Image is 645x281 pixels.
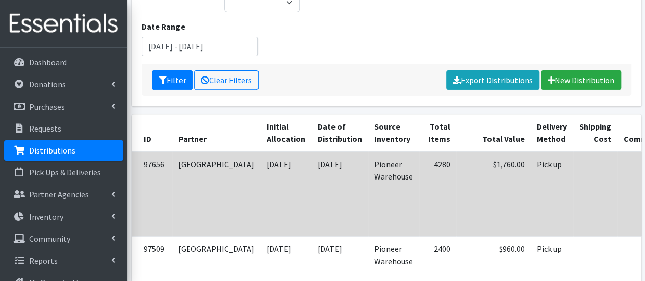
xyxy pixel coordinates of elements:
p: Inventory [29,212,63,222]
td: 97656 [132,151,172,236]
a: Pick Ups & Deliveries [4,162,123,183]
label: Date Range [142,20,185,33]
input: January 1, 2011 - December 31, 2011 [142,37,259,56]
td: [DATE] [261,151,312,236]
a: Reports [4,250,123,271]
th: Shipping Cost [573,114,617,151]
img: HumanEssentials [4,7,123,41]
td: Pioneer Warehouse [368,151,419,236]
a: Donations [4,74,123,94]
th: Delivery Method [531,114,573,151]
p: Purchases [29,101,65,112]
th: ID [132,114,172,151]
button: Filter [152,70,193,90]
a: Export Distributions [446,70,539,90]
a: Clear Filters [194,70,259,90]
th: Source Inventory [368,114,419,151]
td: Pick up [531,151,573,236]
a: Dashboard [4,52,123,72]
p: Requests [29,123,61,134]
th: Total Value [456,114,531,151]
p: Distributions [29,145,75,156]
td: [GEOGRAPHIC_DATA] [172,151,261,236]
th: Date of Distribution [312,114,368,151]
p: Donations [29,79,66,89]
td: [DATE] [312,151,368,236]
p: Reports [29,256,58,266]
a: Community [4,228,123,249]
a: Distributions [4,140,123,161]
p: Community [29,234,70,244]
a: Inventory [4,207,123,227]
a: Purchases [4,96,123,117]
a: Requests [4,118,123,139]
th: Initial Allocation [261,114,312,151]
a: Partner Agencies [4,184,123,205]
td: $1,760.00 [456,151,531,236]
p: Pick Ups & Deliveries [29,167,101,177]
p: Dashboard [29,57,67,67]
p: Partner Agencies [29,189,89,199]
th: Total Items [419,114,456,151]
th: Partner [172,114,261,151]
td: 4280 [419,151,456,236]
a: New Distribution [541,70,621,90]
